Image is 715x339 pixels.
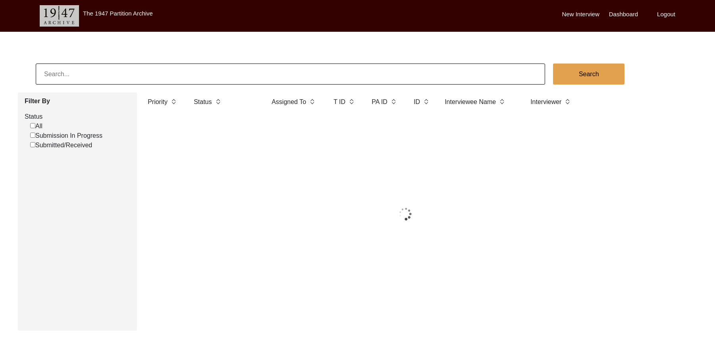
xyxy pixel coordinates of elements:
[333,97,345,107] label: T ID
[309,97,315,106] img: sort-button.png
[414,97,420,107] label: ID
[215,97,221,106] img: sort-button.png
[349,97,354,106] img: sort-button.png
[30,142,35,147] input: Submitted/Received
[391,97,396,106] img: sort-button.png
[30,121,42,131] label: All
[30,123,35,128] input: All
[30,133,35,138] input: Submission In Progress
[194,97,212,107] label: Status
[375,194,436,234] img: 1*9EBHIOzhE1XfMYoKz1JcsQ.gif
[30,131,102,141] label: Submission In Progress
[25,96,131,106] label: Filter By
[657,10,675,19] label: Logout
[83,10,153,17] label: The 1947 Partition Archive
[36,64,545,85] input: Search...
[272,97,306,107] label: Assigned To
[372,97,387,107] label: PA ID
[530,97,561,107] label: Interviewer
[30,141,92,150] label: Submitted/Received
[423,97,429,106] img: sort-button.png
[609,10,638,19] label: Dashboard
[25,112,131,121] label: Status
[40,5,79,27] img: header-logo.png
[445,97,496,107] label: Interviewee Name
[171,97,176,106] img: sort-button.png
[553,64,624,85] button: Search
[148,97,168,107] label: Priority
[499,97,505,106] img: sort-button.png
[565,97,570,106] img: sort-button.png
[562,10,599,19] label: New Interview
